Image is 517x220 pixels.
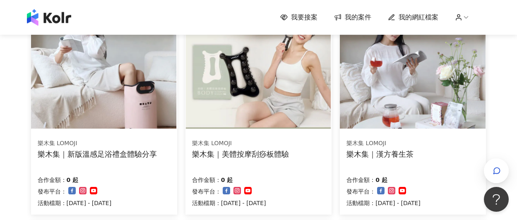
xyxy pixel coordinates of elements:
[185,19,331,129] img: 體雕代謝組｜刮刮！美體按摩刮痧板
[38,175,67,185] p: 合作金額：
[388,13,438,22] a: 我的網紅檔案
[399,13,438,22] span: 我的網紅檔案
[38,139,157,148] div: 樂木集 LOMOJI
[192,175,221,185] p: 合作金額：
[31,19,177,129] img: 新版SPA級溫感足浴禮盒
[345,13,371,22] span: 我的案件
[340,19,486,129] img: 樂木集｜漢方養生茶
[192,139,289,148] div: 樂木集 LOMOJI
[192,149,289,159] div: 樂木集｜美體按摩刮痧板體驗
[192,198,266,208] p: 活動檔期：[DATE] - [DATE]
[346,175,375,185] p: 合作金額：
[346,187,375,196] p: 發布平台：
[38,198,112,208] p: 活動檔期：[DATE] - [DATE]
[346,149,414,159] div: 樂木集｜漢方養生茶
[334,13,371,22] a: 我的案件
[38,149,157,159] div: 樂木集｜新版溫感足浴禮盒體驗分享
[67,175,79,185] p: 0 起
[346,139,414,148] div: 樂木集 LOMOJI
[192,187,221,196] p: 發布平台：
[221,175,233,185] p: 0 起
[291,13,317,22] span: 我要接案
[346,198,421,208] p: 活動檔期：[DATE] - [DATE]
[375,175,387,185] p: 0 起
[484,187,509,212] iframe: Help Scout Beacon - Open
[27,9,71,26] img: logo
[38,187,67,196] p: 發布平台：
[280,13,317,22] a: 我要接案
